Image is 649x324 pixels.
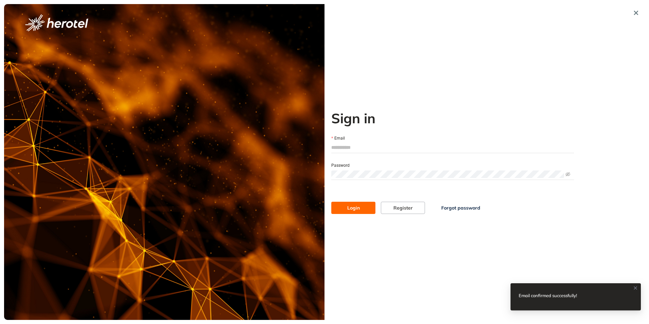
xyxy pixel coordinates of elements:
button: Login [331,202,375,214]
span: Login [347,204,360,212]
input: Email [331,142,574,152]
input: Password [331,170,564,178]
span: Forgot password [441,204,480,212]
span: eye-invisible [565,172,570,177]
span: Register [393,204,413,212]
div: Email confirmed successfully! [519,291,585,300]
button: Register [381,202,425,214]
img: logo [25,14,88,31]
label: Email [331,135,345,142]
button: Forgot password [430,202,491,214]
button: logo [14,14,99,31]
h2: Sign in [331,110,574,126]
img: cover image [4,4,324,320]
label: Password [331,162,350,169]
